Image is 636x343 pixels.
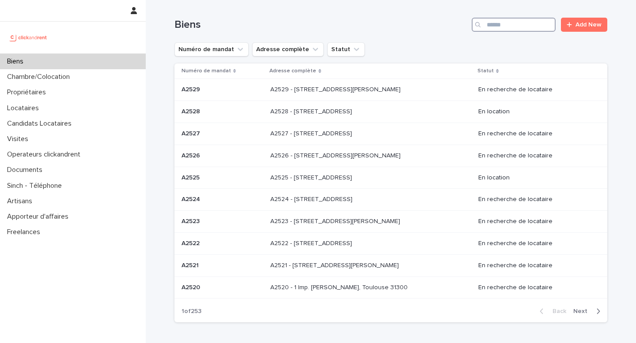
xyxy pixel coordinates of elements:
[477,66,494,76] p: Statut
[4,88,53,97] p: Propriétaires
[174,167,607,189] tr: A2525A2525 A2525 - [STREET_ADDRESS]A2525 - [STREET_ADDRESS] En location
[4,73,77,81] p: Chambre/Colocation
[4,228,47,236] p: Freelances
[174,211,607,233] tr: A2523A2523 A2523 - [STREET_ADDRESS][PERSON_NAME]A2523 - [STREET_ADDRESS][PERSON_NAME] En recherch...
[7,29,50,46] img: UCB0brd3T0yccxBKYDjQ
[570,307,607,315] button: Next
[573,308,593,314] span: Next
[182,106,202,116] p: A2528
[174,254,607,276] tr: A2521A2521 A2521 - [STREET_ADDRESS][PERSON_NAME]A2521 - [STREET_ADDRESS][PERSON_NAME] En recherch...
[4,182,69,190] p: Sinch - Téléphone
[547,308,566,314] span: Back
[270,238,354,247] p: A2522 - [STREET_ADDRESS]
[4,166,49,174] p: Documents
[270,128,354,138] p: A2527 - [STREET_ADDRESS]
[478,86,593,93] p: En recherche de locataire
[270,150,402,160] p: A2526 - [STREET_ADDRESS][PERSON_NAME]
[174,79,607,101] tr: A2529A2529 A2529 - [STREET_ADDRESS][PERSON_NAME]A2529 - [STREET_ADDRESS][PERSON_NAME] En recherch...
[478,174,593,182] p: En location
[269,66,316,76] p: Adresse complète
[4,119,79,128] p: Candidats Locataires
[182,66,231,76] p: Numéro de mandat
[182,260,201,269] p: A2521
[478,130,593,138] p: En recherche de locataire
[478,196,593,203] p: En recherche de locataire
[174,123,607,145] tr: A2527A2527 A2527 - [STREET_ADDRESS]A2527 - [STREET_ADDRESS] En recherche de locataire
[270,194,354,203] p: A2524 - [STREET_ADDRESS]
[270,84,402,93] p: A2529 - 14 rue Honoré de Balzac, Garges-lès-Gonesse 95140
[478,108,593,116] p: En location
[4,197,39,205] p: Artisans
[182,172,201,182] p: A2525
[4,213,76,221] p: Apporteur d'affaires
[575,22,602,28] span: Add New
[270,216,402,225] p: A2523 - 18 quai Alphonse Le Gallo, Boulogne-Billancourt 92100
[182,282,202,291] p: A2520
[561,18,607,32] a: Add New
[270,260,401,269] p: A2521 - 44 avenue François Mansart, Maisons-Laffitte 78600
[472,18,556,32] input: Search
[252,42,324,56] button: Adresse complète
[182,194,202,203] p: A2524
[174,189,607,211] tr: A2524A2524 A2524 - [STREET_ADDRESS]A2524 - [STREET_ADDRESS] En recherche de locataire
[327,42,365,56] button: Statut
[182,128,202,138] p: A2527
[174,276,607,298] tr: A2520A2520 A2520 - 1 Imp. [PERSON_NAME], Toulouse 31300A2520 - 1 Imp. [PERSON_NAME], Toulouse 313...
[4,104,46,112] p: Locataires
[182,238,201,247] p: A2522
[174,232,607,254] tr: A2522A2522 A2522 - [STREET_ADDRESS]A2522 - [STREET_ADDRESS] En recherche de locataire
[182,216,201,225] p: A2523
[174,101,607,123] tr: A2528A2528 A2528 - [STREET_ADDRESS]A2528 - [STREET_ADDRESS] En location
[174,301,208,322] p: 1 of 253
[182,150,202,160] p: A2526
[270,172,354,182] p: A2525 - [STREET_ADDRESS]
[270,282,409,291] p: A2520 - 1 Imp. [PERSON_NAME], Toulouse 31300
[478,284,593,291] p: En recherche de locataire
[174,145,607,167] tr: A2526A2526 A2526 - [STREET_ADDRESS][PERSON_NAME]A2526 - [STREET_ADDRESS][PERSON_NAME] En recherch...
[478,152,593,160] p: En recherche de locataire
[478,218,593,225] p: En recherche de locataire
[174,19,468,31] h1: Biens
[478,262,593,269] p: En recherche de locataire
[4,57,30,66] p: Biens
[533,307,570,315] button: Back
[478,240,593,247] p: En recherche de locataire
[174,42,249,56] button: Numéro de mandat
[270,106,354,116] p: A2528 - [STREET_ADDRESS]
[4,150,87,159] p: Operateurs clickandrent
[4,135,35,143] p: Visites
[182,84,202,93] p: A2529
